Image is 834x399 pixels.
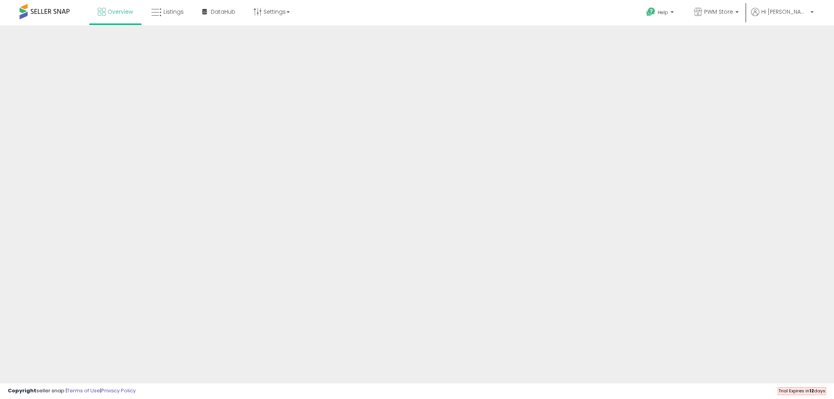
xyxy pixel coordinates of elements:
[646,7,656,17] i: Get Help
[658,9,668,16] span: Help
[640,1,682,25] a: Help
[211,8,235,16] span: DataHub
[108,8,133,16] span: Overview
[704,8,733,16] span: PWM Store
[761,8,808,16] span: Hi [PERSON_NAME]
[163,8,184,16] span: Listings
[751,8,814,25] a: Hi [PERSON_NAME]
